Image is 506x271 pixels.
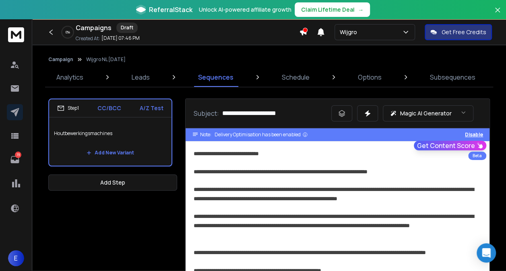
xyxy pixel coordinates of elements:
div: Beta [468,152,486,160]
p: Houtbewerkingsmachines [54,122,167,145]
button: E [8,250,24,266]
button: Campaign [48,56,73,63]
p: Subsequences [430,72,475,82]
button: Get Free Credits [425,24,492,40]
p: Subject: [194,109,219,118]
a: Leads [127,68,155,87]
p: Analytics [56,72,83,82]
p: Sequences [198,72,233,82]
p: Get Free Credits [442,28,486,36]
span: → [358,6,363,14]
a: 73 [7,152,23,168]
p: Created At: [76,35,100,42]
p: CC/BCC [97,104,121,112]
p: Wijgro NL [DATE] [86,56,126,63]
button: Claim Lifetime Deal→ [295,2,370,17]
div: Draft [116,23,138,33]
div: Step 1 [57,105,79,112]
p: 73 [15,152,21,158]
button: Disable [465,131,483,138]
a: Schedule [277,68,314,87]
button: Add New Variant [80,145,140,161]
p: [DATE] 07:46 PM [101,35,140,41]
p: 0 % [66,30,70,35]
div: Open Intercom Messenger [477,243,496,263]
a: Options [353,68,386,87]
h1: Campaigns [76,23,112,33]
p: Leads [132,72,150,82]
button: Add Step [48,175,177,191]
p: Options [358,72,382,82]
span: ReferralStack [149,5,192,14]
p: Magic AI Generator [400,109,452,117]
div: Delivery Optimisation has been enabled [215,131,308,138]
a: Analytics [52,68,88,87]
p: Unlock AI-powered affiliate growth [199,6,291,14]
p: Schedule [282,72,310,82]
button: Magic AI Generator [383,105,473,121]
a: Sequences [193,68,238,87]
span: Note: [200,131,211,138]
p: Wijgro [340,28,360,36]
button: Get Content Score [414,141,486,150]
button: Close banner [492,5,503,24]
a: Subsequences [425,68,480,87]
li: Step1CC/BCCA/Z TestHoutbewerkingsmachinesAdd New Variant [48,99,172,166]
p: A/Z Test [140,104,163,112]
